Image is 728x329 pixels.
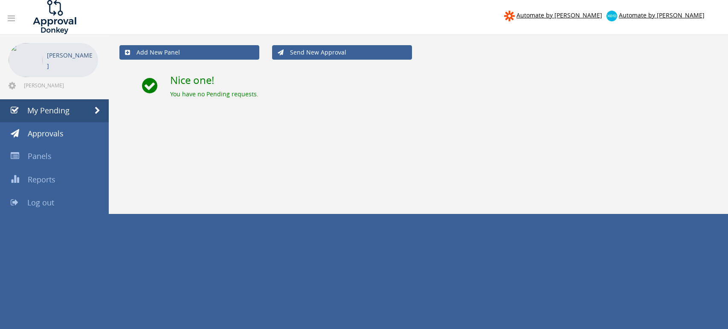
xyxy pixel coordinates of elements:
span: Panels [28,151,52,161]
span: My Pending [27,105,70,115]
span: [PERSON_NAME][EMAIL_ADDRESS][DOMAIN_NAME] [24,82,96,89]
img: xero-logo.png [606,11,617,21]
a: Send New Approval [272,45,412,60]
span: Log out [27,197,54,208]
div: You have no Pending requests. [170,90,717,98]
a: Add New Panel [119,45,259,60]
span: Approvals [28,128,64,139]
span: Reports [28,174,55,185]
span: Automate by [PERSON_NAME] [619,11,705,19]
p: [PERSON_NAME] [47,50,94,71]
h2: Nice one! [170,75,717,86]
span: Automate by [PERSON_NAME] [516,11,602,19]
img: zapier-logomark.png [504,11,515,21]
